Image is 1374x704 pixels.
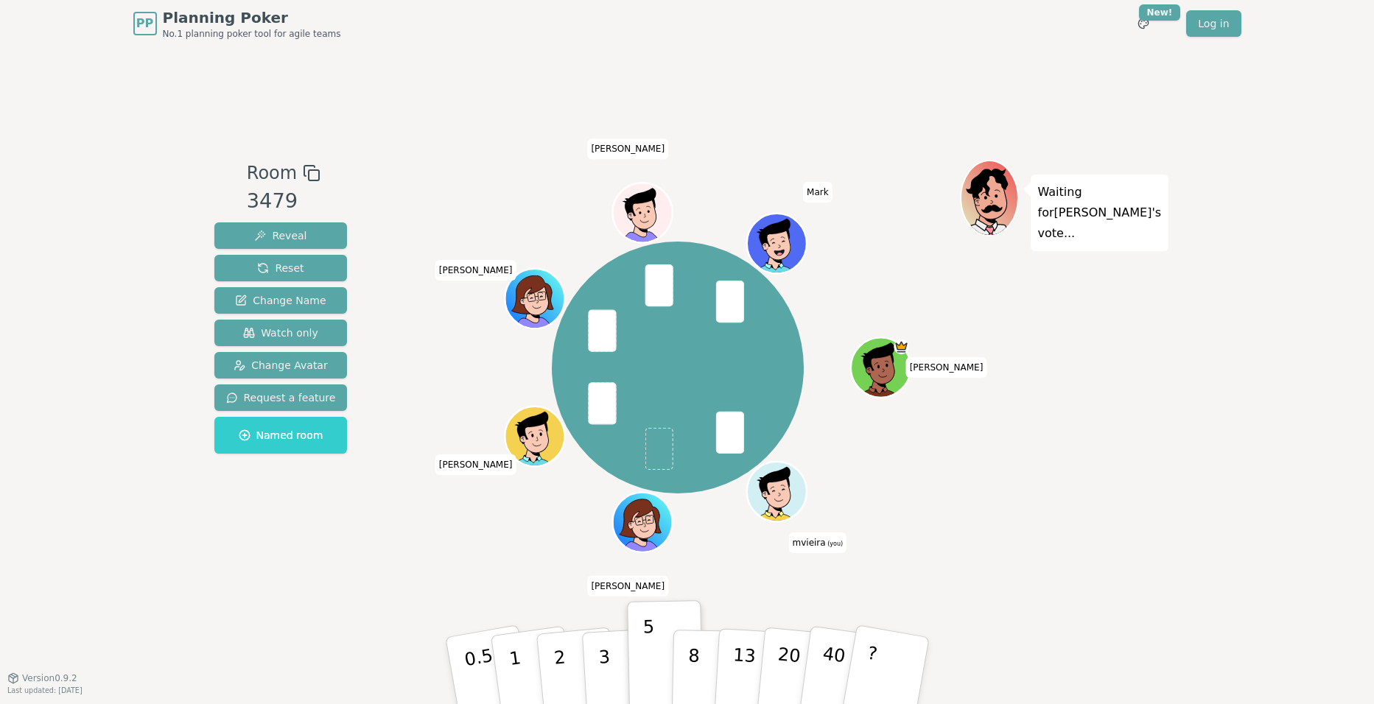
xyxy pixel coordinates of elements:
span: Request a feature [226,390,336,405]
span: Reset [257,261,304,275]
p: Waiting for [PERSON_NAME] 's vote... [1038,182,1162,244]
span: Rafael is the host [894,339,908,354]
button: Reset [214,255,348,281]
span: Version 0.9.2 [22,672,77,684]
span: Click to change your name [587,138,668,159]
a: Log in [1186,10,1241,37]
span: Click to change your name [435,454,516,475]
button: Change Name [214,287,348,314]
button: New! [1130,10,1157,37]
button: Reveal [214,222,348,249]
span: (you) [826,541,844,547]
button: Change Avatar [214,352,348,379]
a: PPPlanning PokerNo.1 planning poker tool for agile teams [133,7,341,40]
button: Watch only [214,320,348,346]
button: Request a feature [214,384,348,411]
span: Click to change your name [789,532,847,553]
span: Change Avatar [234,358,328,373]
button: Version0.9.2 [7,672,77,684]
span: PP [136,15,153,32]
span: Named room [239,428,323,443]
span: Reveal [254,228,306,243]
span: Click to change your name [435,260,516,281]
button: Click to change your avatar [749,463,805,519]
div: New! [1139,4,1181,21]
span: Watch only [243,325,318,340]
span: Last updated: [DATE] [7,686,83,694]
span: Click to change your name [587,576,668,596]
div: 3479 [247,186,320,217]
span: Change Name [235,293,326,308]
p: 5 [642,616,655,696]
span: Room [247,160,297,186]
span: Planning Poker [163,7,341,28]
span: Click to change your name [906,357,987,378]
button: Named room [214,417,348,454]
span: No.1 planning poker tool for agile teams [163,28,341,40]
span: Click to change your name [803,182,833,203]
